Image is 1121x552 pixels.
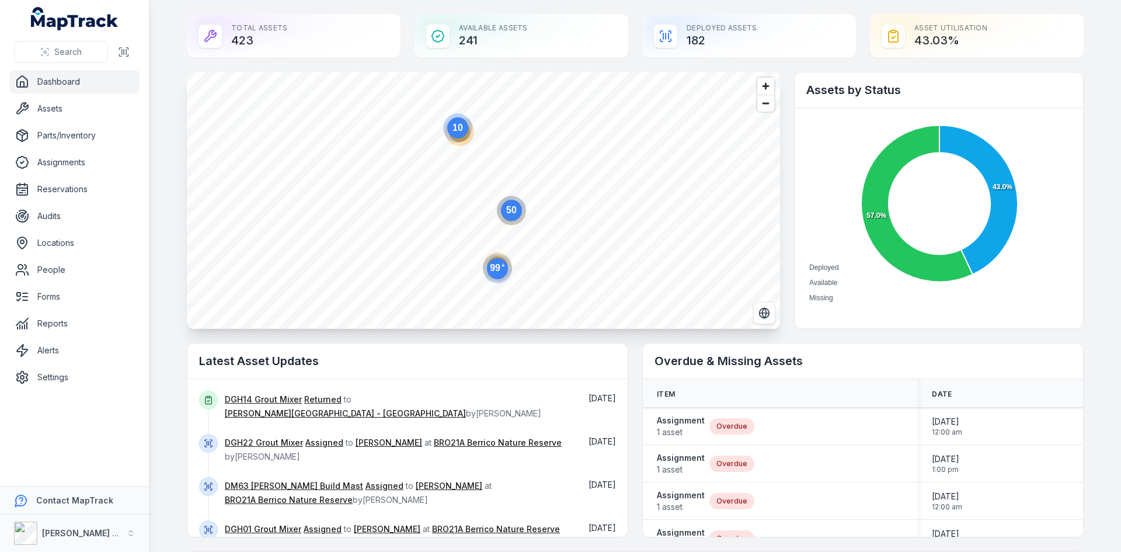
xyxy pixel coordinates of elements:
[356,437,422,449] a: [PERSON_NAME]
[225,394,541,418] span: to by [PERSON_NAME]
[225,438,562,461] span: to at by [PERSON_NAME]
[9,366,140,389] a: Settings
[14,41,108,63] button: Search
[225,480,363,492] a: DM63 [PERSON_NAME] Build Mast
[305,437,343,449] a: Assigned
[932,528,962,540] span: [DATE]
[932,502,962,512] span: 12:00 am
[657,452,705,475] a: Assignment1 asset
[225,394,302,405] a: DGH14 Grout Mixer
[809,294,833,302] span: Missing
[932,416,962,437] time: 7/31/2025, 12:00:00 AM
[932,491,962,512] time: 9/14/2025, 12:00:00 AM
[365,480,403,492] a: Assigned
[9,151,140,174] a: Assignments
[225,408,466,419] a: [PERSON_NAME][GEOGRAPHIC_DATA] - [GEOGRAPHIC_DATA]
[589,523,616,533] time: 9/22/2025, 8:07:37 AM
[452,123,463,133] text: 10
[490,262,505,273] text: 99
[502,262,505,269] tspan: +
[657,527,705,550] a: Assignment
[9,285,140,308] a: Forms
[9,339,140,362] a: Alerts
[9,124,140,147] a: Parts/Inventory
[806,82,1071,98] h2: Assets by Status
[932,491,962,502] span: [DATE]
[432,523,560,535] a: BRO21A Berrico Nature Reserve
[225,481,492,505] span: to at by [PERSON_NAME]
[657,489,705,501] strong: Assignment
[657,426,705,438] span: 1 asset
[932,453,959,465] span: [DATE]
[589,480,616,489] span: [DATE]
[9,97,140,120] a: Assets
[225,494,353,506] a: BRO21A Berrico Nature Reserve
[757,95,774,112] button: Zoom out
[31,7,119,30] a: MapTrack
[225,437,303,449] a: DGH22 Grout Mixer
[753,302,775,324] button: Switch to Satellite View
[809,279,837,287] span: Available
[434,437,562,449] a: BRO21A Berrico Nature Reserve
[304,523,342,535] a: Assigned
[9,178,140,201] a: Reservations
[657,489,705,513] a: Assignment1 asset
[199,353,616,369] h2: Latest Asset Updates
[589,393,616,403] time: 9/22/2025, 8:47:07 AM
[9,204,140,228] a: Audits
[589,393,616,403] span: [DATE]
[709,418,754,435] div: Overdue
[506,205,517,215] text: 50
[657,527,705,539] strong: Assignment
[709,530,754,547] div: Overdue
[657,415,705,438] a: Assignment1 asset
[932,528,962,549] time: 9/13/2025, 12:00:00 AM
[589,480,616,489] time: 9/22/2025, 8:07:37 AM
[187,72,780,329] canvas: Map
[932,465,959,474] span: 1:00 pm
[9,70,140,93] a: Dashboard
[932,453,959,474] time: 9/18/2025, 1:00:00 PM
[932,390,952,399] span: Date
[709,456,754,472] div: Overdue
[9,312,140,335] a: Reports
[709,493,754,509] div: Overdue
[225,523,301,535] a: DGH01 Grout Mixer
[36,495,113,505] strong: Contact MapTrack
[932,428,962,437] span: 12:00 am
[757,78,774,95] button: Zoom in
[589,436,616,446] time: 9/22/2025, 8:08:20 AM
[354,523,420,535] a: [PERSON_NAME]
[589,523,616,533] span: [DATE]
[304,394,342,405] a: Returned
[657,390,675,399] span: Item
[42,528,138,538] strong: [PERSON_NAME] Group
[54,46,82,58] span: Search
[655,353,1071,369] h2: Overdue & Missing Assets
[657,452,705,464] strong: Assignment
[657,501,705,513] span: 1 asset
[809,263,839,272] span: Deployed
[657,415,705,426] strong: Assignment
[657,464,705,475] span: 1 asset
[9,231,140,255] a: Locations
[932,416,962,428] span: [DATE]
[589,436,616,446] span: [DATE]
[225,524,560,548] span: to at by [PERSON_NAME]
[9,258,140,282] a: People
[416,480,482,492] a: [PERSON_NAME]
